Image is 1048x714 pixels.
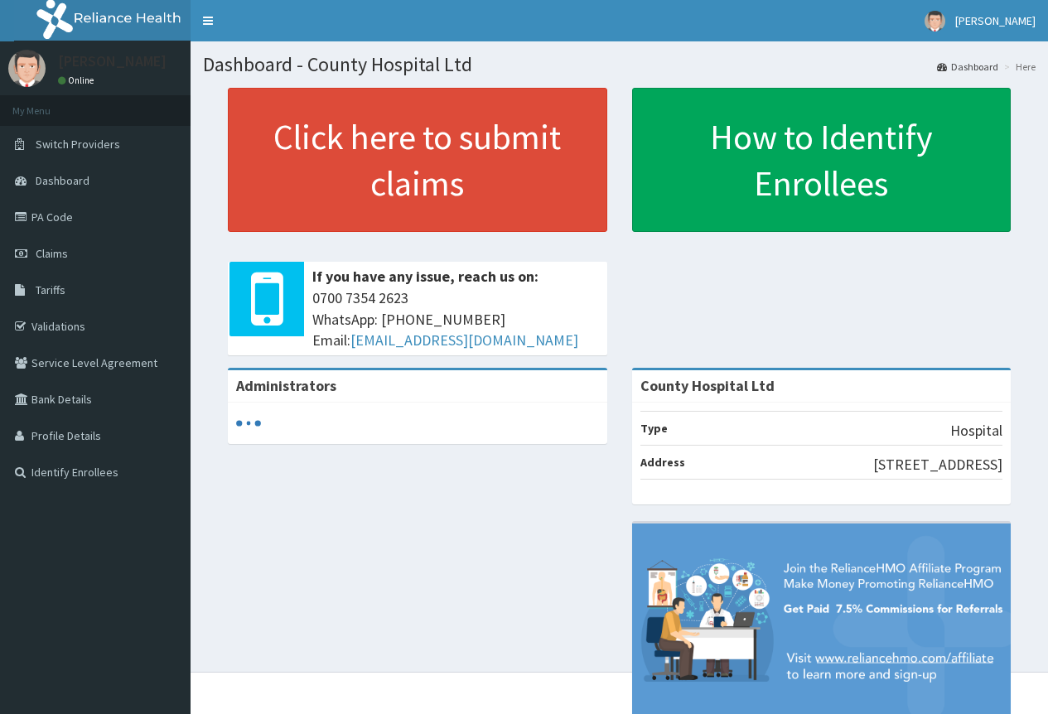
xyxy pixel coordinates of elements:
a: Online [58,75,98,86]
span: Dashboard [36,173,89,188]
b: Administrators [236,376,336,395]
p: [PERSON_NAME] [58,54,167,69]
b: Address [640,455,685,470]
li: Here [1000,60,1036,74]
img: User Image [925,11,945,31]
a: [EMAIL_ADDRESS][DOMAIN_NAME] [350,330,578,350]
strong: County Hospital Ltd [640,376,775,395]
a: Dashboard [937,60,998,74]
a: Click here to submit claims [228,88,607,232]
p: Hospital [950,420,1002,441]
img: User Image [8,50,46,87]
span: 0700 7354 2623 WhatsApp: [PHONE_NUMBER] Email: [312,287,599,351]
span: Switch Providers [36,137,120,152]
a: How to Identify Enrollees [632,88,1012,232]
svg: audio-loading [236,411,261,436]
p: [STREET_ADDRESS] [873,454,1002,475]
b: If you have any issue, reach us on: [312,267,538,286]
span: Claims [36,246,68,261]
h1: Dashboard - County Hospital Ltd [203,54,1036,75]
span: Tariffs [36,282,65,297]
b: Type [640,421,668,436]
span: [PERSON_NAME] [955,13,1036,28]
